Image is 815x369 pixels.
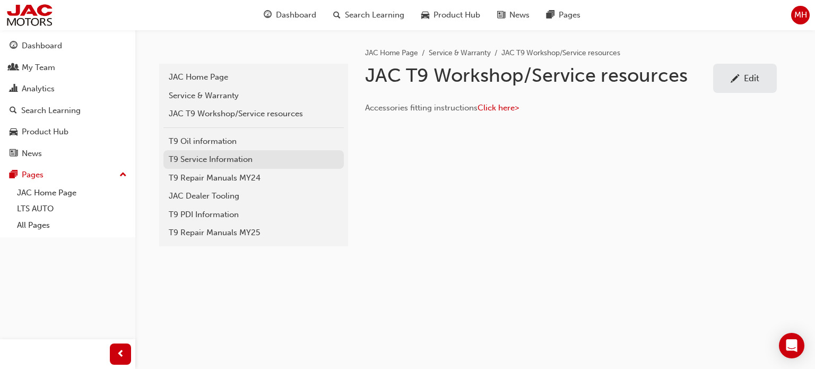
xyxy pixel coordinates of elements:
[163,68,344,87] a: JAC Home Page
[4,34,131,165] button: DashboardMy TeamAnalyticsSearch LearningProduct HubNews
[5,3,54,27] img: jac-portal
[10,127,18,137] span: car-icon
[10,84,18,94] span: chart-icon
[10,41,18,51] span: guage-icon
[538,4,589,26] a: pages-iconPages
[169,135,339,148] div: T9 Oil information
[22,40,62,52] div: Dashboard
[169,153,339,166] div: T9 Service Information
[779,333,804,358] div: Open Intercom Messenger
[345,9,404,21] span: Search Learning
[731,74,740,85] span: pencil-icon
[163,150,344,169] a: T9 Service Information
[421,8,429,22] span: car-icon
[325,4,413,26] a: search-iconSearch Learning
[365,64,713,87] h1: JAC T9 Workshop/Service resources
[4,122,131,142] a: Product Hub
[4,144,131,164] a: News
[365,103,478,113] span: Accessories fitting instructions
[169,90,339,102] div: Service & Warranty
[4,79,131,99] a: Analytics
[22,169,44,181] div: Pages
[163,224,344,242] a: T9 Repair Manuals MY25
[744,73,759,83] div: Edit
[119,168,127,182] span: up-icon
[22,126,68,138] div: Product Hub
[433,9,480,21] span: Product Hub
[429,48,491,57] a: Service & Warranty
[264,8,272,22] span: guage-icon
[163,132,344,151] a: T9 Oil information
[163,105,344,123] a: JAC T9 Workshop/Service resources
[13,217,131,234] a: All Pages
[163,205,344,224] a: T9 PDI Information
[10,106,17,116] span: search-icon
[22,62,55,74] div: My Team
[163,169,344,187] a: T9 Repair Manuals MY24
[4,165,131,185] button: Pages
[22,83,55,95] div: Analytics
[21,105,81,117] div: Search Learning
[547,8,554,22] span: pages-icon
[22,148,42,160] div: News
[169,227,339,239] div: T9 Repair Manuals MY25
[4,101,131,121] a: Search Learning
[478,103,519,113] a: Click here>
[10,170,18,180] span: pages-icon
[713,64,777,93] a: Edit
[163,87,344,105] a: Service & Warranty
[794,9,807,21] span: MH
[169,172,339,184] div: T9 Repair Manuals MY24
[10,63,18,73] span: people-icon
[4,58,131,78] a: My Team
[4,36,131,56] a: Dashboard
[117,348,125,361] span: prev-icon
[13,201,131,217] a: LTS AUTO
[501,47,620,59] li: JAC T9 Workshop/Service resources
[333,8,341,22] span: search-icon
[497,8,505,22] span: news-icon
[365,48,418,57] a: JAC Home Page
[489,4,538,26] a: news-iconNews
[169,108,339,120] div: JAC T9 Workshop/Service resources
[276,9,316,21] span: Dashboard
[13,185,131,201] a: JAC Home Page
[791,6,810,24] button: MH
[163,187,344,205] a: JAC Dealer Tooling
[169,71,339,83] div: JAC Home Page
[255,4,325,26] a: guage-iconDashboard
[169,209,339,221] div: T9 PDI Information
[509,9,530,21] span: News
[169,190,339,202] div: JAC Dealer Tooling
[559,9,580,21] span: Pages
[10,149,18,159] span: news-icon
[413,4,489,26] a: car-iconProduct Hub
